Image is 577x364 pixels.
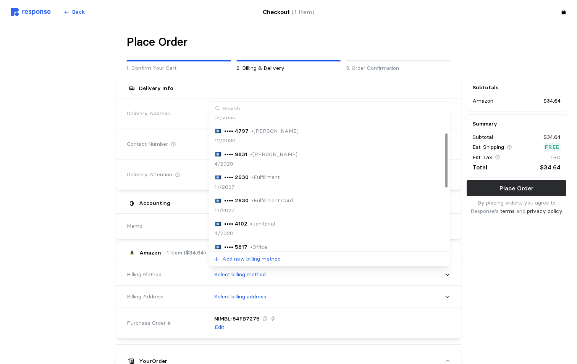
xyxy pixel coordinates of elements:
[209,101,448,116] input: Search
[472,163,487,172] p: Total
[540,163,561,172] p: $34.64
[346,64,450,72] p: 3. Order Confirmation
[164,249,206,257] p: · 1 Item ($34.64)
[126,64,231,72] p: 1. Confirm Your Cart
[126,35,187,50] h1: Place Order
[550,153,561,162] p: TBD
[116,264,461,339] div: Amazon· 1 Item ($34.64)
[215,137,236,145] p: 12/2030
[250,150,297,159] p: • [PERSON_NAME]
[215,129,221,133] img: svg%3e
[215,222,221,226] img: svg%3e
[251,127,299,135] p: • [PERSON_NAME]
[236,64,341,72] p: 2. Billing & Delivery
[467,199,566,215] p: By placing orders, you agree to Response's and
[215,183,234,192] p: 11/2027
[139,84,173,92] h5: Delivery Info
[214,315,260,323] p: NIMBL-54FB7275
[543,133,561,142] p: $34.64
[215,160,233,168] p: 4/2029
[472,97,493,105] p: Amazon
[127,293,163,301] span: Billing Address
[214,323,225,332] button: Edit
[127,171,172,179] span: Delivery Attention
[224,127,249,135] p: •••• 4797
[499,184,533,193] p: Place Order
[116,242,461,264] button: Amazon· 1 Item ($34.64)
[127,110,170,118] span: Delivery Address
[472,120,561,128] h5: Summary
[472,84,561,92] h5: Subtotals
[472,143,504,151] p: Est. Shipping
[224,243,247,251] p: •••• 5817
[545,143,559,151] p: Free
[214,271,266,279] p: Select billing method
[215,206,234,215] p: 11/2027
[127,319,171,327] span: Purchase Order #
[224,173,249,182] p: •••• 2630
[215,152,221,156] img: svg%3e
[139,249,161,257] p: Amazon
[263,7,314,17] h4: Checkout
[215,323,224,332] p: Edit
[527,208,562,214] a: privacy policy
[215,198,221,203] img: svg%3e
[472,153,492,162] p: Est. Tax
[500,208,515,214] a: terms
[215,229,233,238] p: 4/2028
[127,140,168,148] span: Contact Number
[214,293,266,301] p: Select billing address
[250,243,267,251] p: • Office
[467,180,566,196] button: Place Order
[292,8,314,16] span: (1 Item)
[59,5,89,19] button: Back
[224,196,249,205] p: •••• 2630
[11,8,51,16] img: svg%3e
[224,150,247,159] p: •••• 9831
[213,254,281,264] button: Add new billing method
[251,173,280,182] p: • Fulfillment
[251,196,293,205] p: • Fulfillment Card
[222,255,281,263] p: Add new billing method
[139,199,170,207] h5: Accounting
[224,220,247,228] p: •••• 4102
[72,8,85,16] p: Back
[127,271,162,279] span: Billing Method
[215,113,236,122] p: 12/2030
[215,245,221,250] img: svg%3e
[543,97,561,105] p: $34.64
[127,222,142,230] span: Memo
[472,133,493,142] p: Subtotal
[250,220,275,228] p: • Janitorial
[215,175,221,180] img: svg%3e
